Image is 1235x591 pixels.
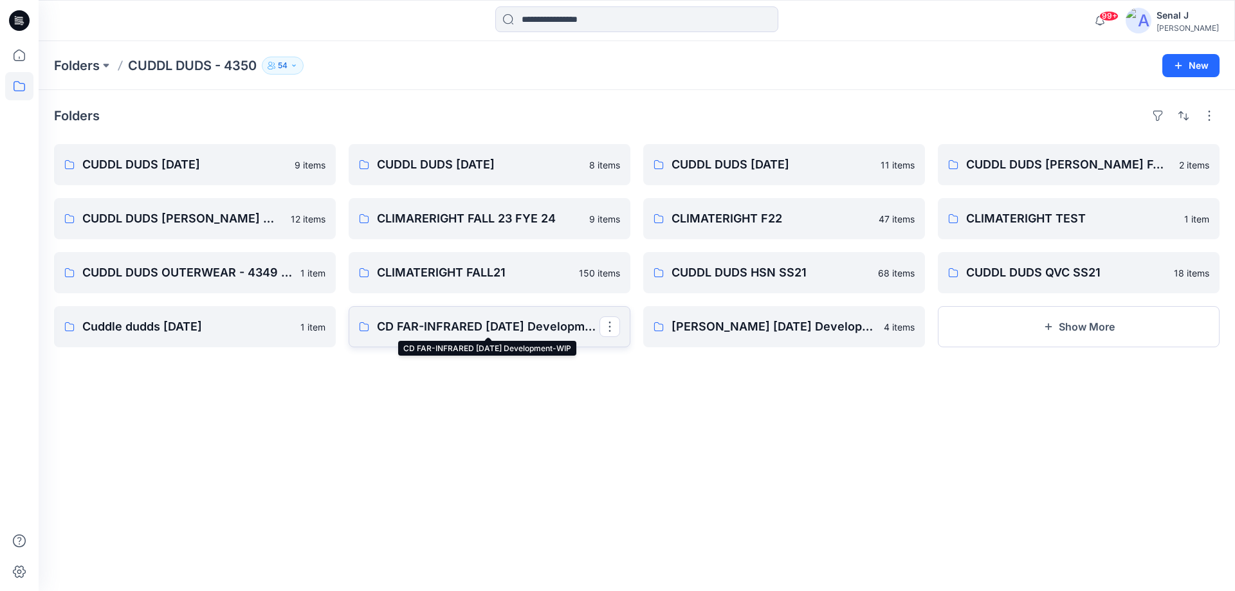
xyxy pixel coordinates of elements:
p: 1 item [300,320,325,334]
button: 54 [262,57,304,75]
div: [PERSON_NAME] [1157,23,1219,33]
a: CUDDL DUDS [PERSON_NAME] MAY -2312 items [54,198,336,239]
a: CUDDL DUDS QVC SS2118 items [938,252,1220,293]
p: CLIMATERIGHT TEST [966,210,1176,228]
p: 47 items [879,212,915,226]
p: CUDDL DUDS - 4350 [128,57,257,75]
a: CLIMATERIGHT FALL21150 items [349,252,630,293]
div: Senal J [1157,8,1219,23]
p: CD FAR-INFRARED [DATE] Development-WIP [377,318,599,336]
p: CUDDL DUDS HSN SS21 [672,264,870,282]
a: CD FAR-INFRARED [DATE] Development-WIP [349,306,630,347]
p: Cuddle dudds [DATE] [82,318,293,336]
p: 8 items [589,158,620,172]
button: New [1162,54,1220,77]
a: CUDDL DUDS [DATE]8 items [349,144,630,185]
button: Show More [938,306,1220,347]
p: CLIMARERIGHT FALL 23 FYE 24 [377,210,581,228]
h4: Folders [54,108,100,123]
p: 18 items [1174,266,1209,280]
p: 2 items [1179,158,1209,172]
p: CUDDL DUDS [PERSON_NAME] MAY -23 [82,210,283,228]
a: CUDDL DUDS HSN SS2168 items [643,252,925,293]
p: 9 items [589,212,620,226]
p: CUDDL DUDS OUTERWEAR - 4349 FALL WINTER 2021 [82,264,293,282]
p: [PERSON_NAME] [DATE] Development-WIP [672,318,876,336]
p: CUDDL DUDS [DATE] [82,156,287,174]
p: 150 items [579,266,620,280]
a: CUDDL DUDS [PERSON_NAME] FALL - 232 items [938,144,1220,185]
a: [PERSON_NAME] [DATE] Development-WIP4 items [643,306,925,347]
p: 11 items [881,158,915,172]
p: CUDDL DUDS [DATE] [672,156,873,174]
p: 68 items [878,266,915,280]
p: CLIMATERIGHT F22 [672,210,871,228]
p: 1 item [300,266,325,280]
img: avatar [1126,8,1151,33]
p: 4 items [884,320,915,334]
span: 99+ [1099,11,1119,21]
p: CUDDL DUDS QVC SS21 [966,264,1166,282]
a: CUDDL DUDS [DATE]9 items [54,144,336,185]
a: CUDDL DUDS [DATE]11 items [643,144,925,185]
p: 12 items [291,212,325,226]
p: 9 items [295,158,325,172]
p: 54 [278,59,288,73]
p: CUDDL DUDS [DATE] [377,156,581,174]
a: Cuddle dudds [DATE]1 item [54,306,336,347]
a: CUDDL DUDS OUTERWEAR - 4349 FALL WINTER 20211 item [54,252,336,293]
a: CLIMARERIGHT FALL 23 FYE 249 items [349,198,630,239]
p: 1 item [1184,212,1209,226]
a: CLIMATERIGHT TEST1 item [938,198,1220,239]
p: CLIMATERIGHT FALL21 [377,264,571,282]
p: CUDDL DUDS [PERSON_NAME] FALL - 23 [966,156,1171,174]
a: Folders [54,57,100,75]
a: CLIMATERIGHT F2247 items [643,198,925,239]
